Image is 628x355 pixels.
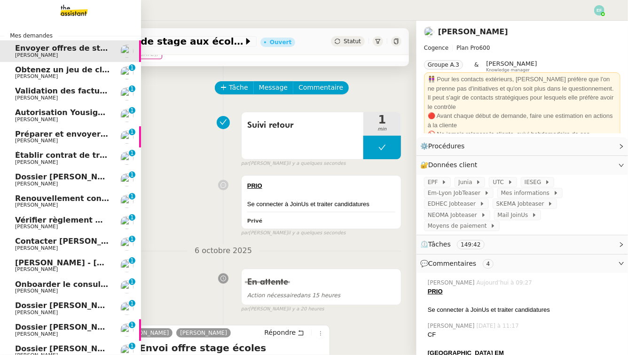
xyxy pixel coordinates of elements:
[129,64,135,71] nz-badge-sup: 1
[129,257,135,264] nz-badge-sup: 1
[130,85,134,94] p: 1
[428,142,465,150] span: Procédures
[129,193,135,200] nz-badge-sup: 1
[15,151,215,160] span: Établir contrat de travail pour [PERSON_NAME]
[420,240,492,248] span: ⏲️
[428,130,617,148] div: 🚫 Ne jamais relancer la cliente, suivi hebdomadaire de ses demandes chaque vendredi.
[594,5,604,15] img: svg
[483,259,494,269] nz-tag: 4
[428,240,451,248] span: Tâches
[129,322,135,328] nz-badge-sup: 1
[15,130,206,139] span: Préparer et envoyer le courrier de résiliation
[247,292,297,299] span: Action nécessaire
[498,210,532,220] span: Mail JoinUs
[120,87,133,100] img: users%2FSg6jQljroSUGpSfKFUOPmUmNaZ23%2Favatar%2FUntitled.png
[129,107,135,114] nz-badge-sup: 1
[130,107,134,116] p: 1
[120,280,133,293] img: users%2FSg6jQljroSUGpSfKFUOPmUmNaZ23%2Favatar%2FUntitled.png
[120,109,133,122] img: users%2Fx9OnqzEMlAUNG38rkK8jkyzjKjJ3%2Favatar%2F1516609952611.jpeg
[428,111,617,130] div: 🔴 Avant chaque début de demande, faire une estimation en actions à la cliente
[15,194,181,203] span: Renouvellement contrat Opale STOCCO
[130,150,134,158] p: 1
[416,137,628,155] div: ⚙️Procédures
[363,114,401,125] span: 1
[247,278,288,286] span: En attente
[247,292,340,299] span: dans 15 heures
[416,235,628,254] div: ⏲️Tâches 149:42
[428,177,441,187] span: EPF
[15,331,58,337] span: [PERSON_NAME]
[130,300,134,309] p: 1
[288,160,346,168] span: il y a quelques secondes
[15,301,221,310] span: Dossier [PERSON_NAME] : demander justificatifs
[487,60,537,67] span: [PERSON_NAME]
[428,322,477,330] span: [PERSON_NAME]
[120,216,133,229] img: users%2FCygQWYDBOPOznN603WeuNE1Nrh52%2Favatar%2F30207385-4d55-4b71-b239-1e3378469e4a
[129,300,135,307] nz-badge-sup: 1
[176,329,231,337] a: [PERSON_NAME]
[264,328,296,337] span: Répondre
[428,330,620,340] div: CF
[456,45,479,51] span: Plan Pro
[428,305,620,315] div: Se connecter à JoinUs et traiter candidatures
[15,95,58,101] span: [PERSON_NAME]
[130,64,134,73] p: 1
[130,236,134,244] p: 1
[15,116,58,123] span: [PERSON_NAME]
[129,236,135,242] nz-badge-sup: 1
[15,245,58,251] span: [PERSON_NAME]
[487,68,530,73] span: Knowledge manager
[241,305,249,313] span: par
[130,129,134,137] p: 1
[15,280,191,289] span: Onboarder le consultant [PERSON_NAME]
[525,177,545,187] span: IESEG
[15,288,58,294] span: [PERSON_NAME]
[15,323,119,332] span: Dossier [PERSON_NAME]
[253,81,293,94] button: Message
[120,259,133,272] img: users%2FQNmrJKjvCnhZ9wRJPnUNc9lj8eE3%2Favatar%2F5ca36b56-0364-45de-a850-26ae83da85f1
[120,324,133,337] img: users%2FSg6jQljroSUGpSfKFUOPmUmNaZ23%2Favatar%2FUntitled.png
[130,171,134,180] p: 1
[241,160,346,168] small: [PERSON_NAME]
[363,125,401,133] span: min
[120,238,133,251] img: users%2FSg6jQljroSUGpSfKFUOPmUmNaZ23%2Favatar%2FUntitled.png
[4,31,58,40] span: Mes demandes
[129,278,135,285] nz-badge-sup: 1
[15,86,243,95] span: Validation des factures consultants - septembre 2025
[15,44,163,53] span: Envoyer offres de stage aux écoles
[120,152,133,165] img: users%2FTtzP7AGpm5awhzgAzUtU1ot6q7W2%2Favatar%2Fb1ec9cbd-befd-4b0f-b4c2-375d59dbe3fa
[487,60,537,72] app-user-label: Knowledge manager
[129,129,135,135] nz-badge-sup: 1
[15,159,58,165] span: [PERSON_NAME]
[477,322,521,330] span: [DATE] à 11:17
[458,177,476,187] span: Junia
[438,27,508,36] a: [PERSON_NAME]
[457,240,484,249] nz-tag: 149:42
[120,131,133,144] img: users%2FTtzP7AGpm5awhzgAzUtU1ot6q7W2%2Favatar%2Fb1ec9cbd-befd-4b0f-b4c2-375d59dbe3fa
[477,278,534,287] span: Aujourd’hui à 09:27
[120,66,133,79] img: users%2FME7CwGhkVpexbSaUxoFyX6OhGQk2%2Favatar%2Fe146a5d2-1708-490f-af4b-78e736222863
[129,171,135,178] nz-badge-sup: 1
[15,309,58,316] span: [PERSON_NAME]
[118,329,173,337] a: [PERSON_NAME]
[259,82,288,93] span: Message
[493,177,507,187] span: UTC
[130,257,134,266] p: 1
[215,81,254,94] button: Tâche
[501,188,553,198] span: Mes informations
[247,118,358,132] span: Suivi retour
[270,39,291,45] div: Ouvert
[298,82,343,93] span: Commentaire
[49,341,326,355] h4: Re: [COGENCE] - Envoi offre stage écoles
[129,214,135,221] nz-badge-sup: 1
[120,173,133,186] img: users%2FSg6jQljroSUGpSfKFUOPmUmNaZ23%2Favatar%2FUntitled.png
[428,278,477,287] span: [PERSON_NAME]
[229,82,248,93] span: Tâche
[416,156,628,174] div: 🔐Données client
[261,327,307,338] button: Répondre
[241,229,346,237] small: [PERSON_NAME]
[428,161,478,169] span: Données client
[247,200,395,209] div: Se connecter à JoinUs et traiter candidatures
[15,224,58,230] span: [PERSON_NAME]
[49,37,243,46] span: Envoyer offres de stage aux écoles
